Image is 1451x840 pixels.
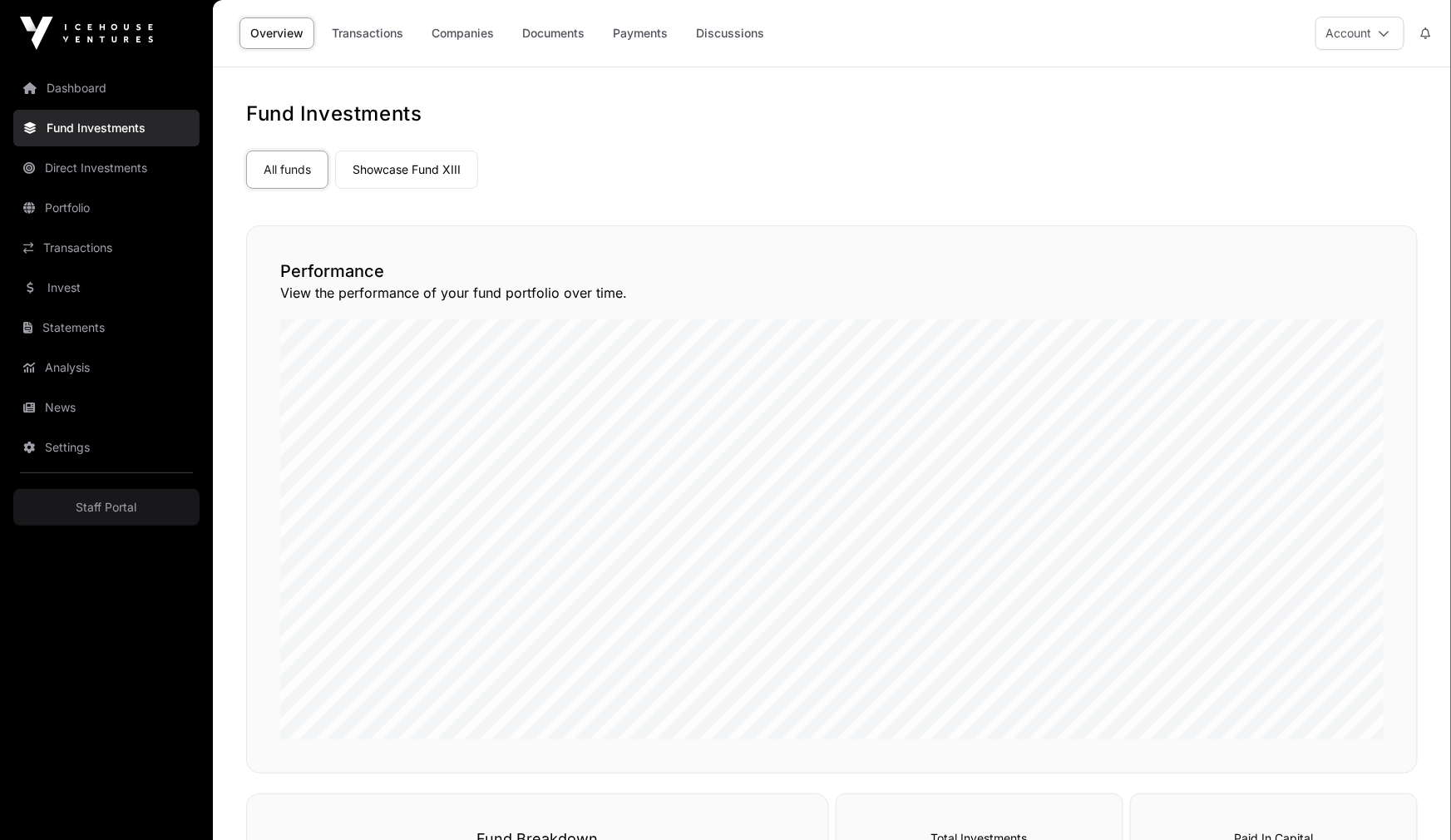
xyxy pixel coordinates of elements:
a: Staff Portal [13,489,200,526]
a: News [13,389,200,426]
a: Dashboard [13,70,200,106]
a: Companies [421,17,505,49]
a: Invest [13,269,200,306]
a: Settings [13,429,200,466]
a: Analysis [13,349,200,386]
h1: Fund Investments [246,101,1418,127]
iframe: Chat Widget [1368,760,1451,840]
a: Direct Investments [13,150,200,186]
a: All funds [246,151,328,189]
h2: Performance [280,259,1384,283]
a: Portfolio [13,190,200,226]
a: Overview [239,17,314,49]
p: View the performance of your fund portfolio over time. [280,283,1384,303]
a: Transactions [321,17,414,49]
a: Transactions [13,230,200,266]
button: Account [1315,17,1404,50]
img: Icehouse Ventures Logo [20,17,153,50]
a: Fund Investments [13,110,200,146]
a: Discussions [685,17,775,49]
a: Documents [511,17,595,49]
a: Showcase Fund XIII [335,151,478,189]
a: Statements [13,309,200,346]
a: Payments [602,17,679,49]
